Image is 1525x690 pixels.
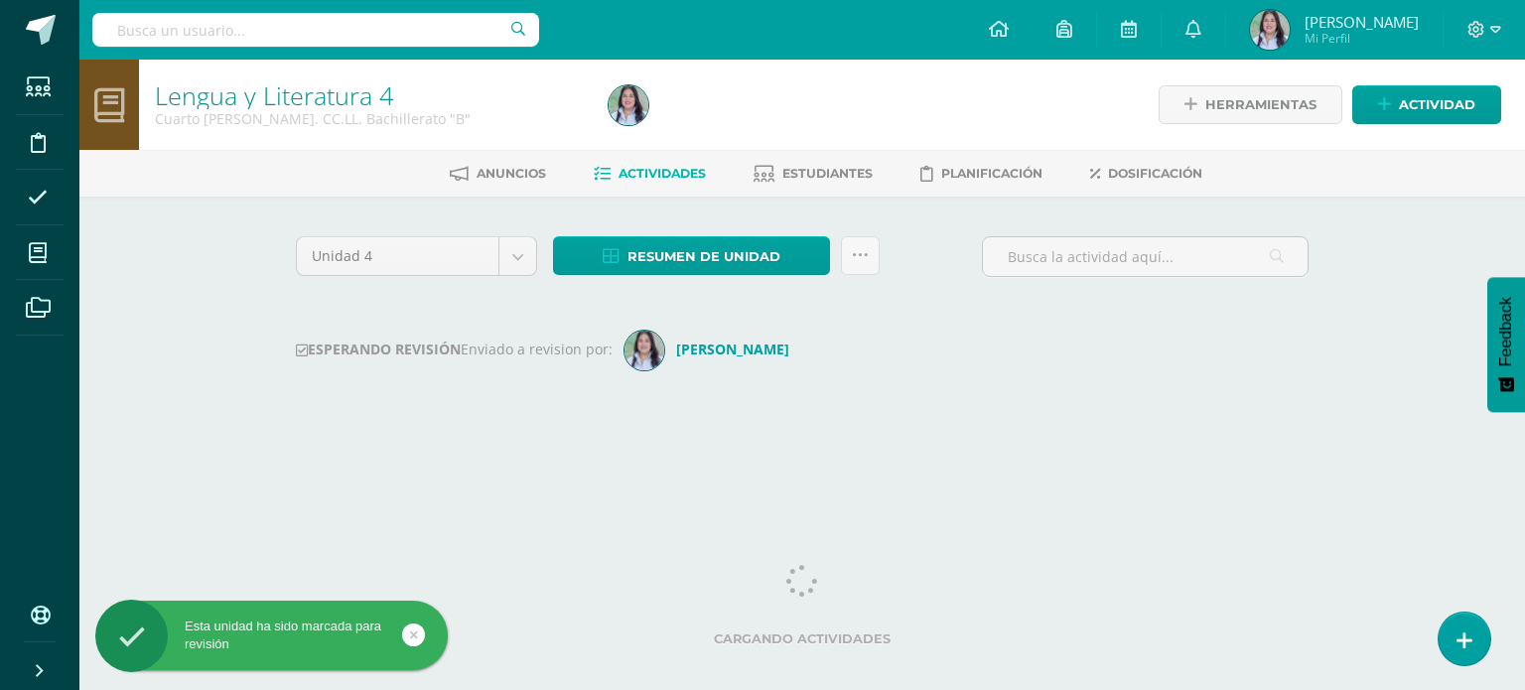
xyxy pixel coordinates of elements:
img: fbe1376761b4d1a3d5c82c96de3efc71.png [624,331,664,370]
span: Enviado a revision por: [461,340,613,358]
a: Dosificación [1090,158,1202,190]
span: Actividad [1399,86,1475,123]
span: Anuncios [477,166,546,181]
div: Esta unidad ha sido marcada para revisión [95,618,448,653]
span: Herramientas [1205,86,1317,123]
label: Cargando actividades [296,631,1309,646]
span: Dosificación [1108,166,1202,181]
a: Lengua y Literatura 4 [155,78,393,112]
a: Estudiantes [754,158,873,190]
span: Estudiantes [782,166,873,181]
a: Resumen de unidad [553,236,830,275]
span: Actividades [619,166,706,181]
span: Planificación [941,166,1042,181]
button: Feedback - Mostrar encuesta [1487,277,1525,412]
strong: [PERSON_NAME] [676,340,789,358]
span: Mi Perfil [1305,30,1419,47]
a: Actividad [1352,85,1501,124]
input: Busca la actividad aquí... [983,237,1308,276]
span: Unidad 4 [312,237,484,275]
span: Resumen de unidad [627,238,780,275]
input: Busca un usuario... [92,13,539,47]
strong: ESPERANDO REVISIÓN [296,340,461,358]
a: Actividades [594,158,706,190]
span: Feedback [1497,297,1515,366]
span: [PERSON_NAME] [1305,12,1419,32]
a: Anuncios [450,158,546,190]
a: Herramientas [1159,85,1342,124]
img: 70028dea0df31996d01eb23a36a0ac17.png [1250,10,1290,50]
a: Unidad 4 [297,237,536,275]
a: Planificación [920,158,1042,190]
div: Cuarto Bach. CC.LL. Bachillerato 'B' [155,109,585,128]
h1: Lengua y Literatura 4 [155,81,585,109]
a: [PERSON_NAME] [624,340,797,358]
img: 70028dea0df31996d01eb23a36a0ac17.png [609,85,648,125]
